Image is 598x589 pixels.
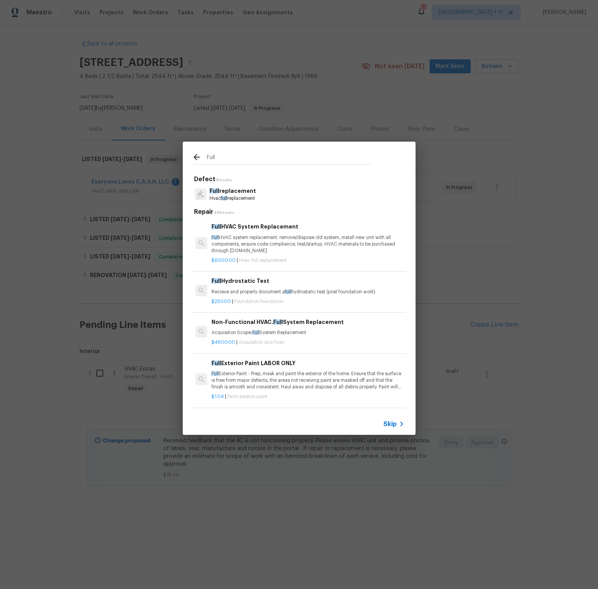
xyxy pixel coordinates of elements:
span: Full [252,330,260,335]
span: $6000.00 [211,258,236,263]
p: Recieve and properly document a hydrostatic test (post foundation work). [211,289,404,295]
h6: Hydrostatic Test [211,277,404,285]
p: Acquisition Scope: System Replacement [211,329,404,336]
p: Exterior Paint - Prep, mask and paint the exterior of the home. Ensure that the surface is free f... [211,371,404,390]
span: Full [211,360,221,366]
span: $250.00 [211,299,231,304]
span: Full [211,224,221,229]
h5: Defect [194,175,406,184]
h6: Exterior Paint LABOR ONLY [211,359,404,367]
span: 1 Results [216,178,232,182]
p: | [211,298,404,305]
span: Full [211,371,219,376]
span: full [285,289,291,294]
p: | [211,257,404,264]
span: Foundation foundation [234,299,284,304]
span: Full [211,235,219,240]
span: $1.04 [211,394,224,399]
span: Full [210,188,219,194]
h6: HVAC System Replacement [211,222,404,231]
p: HVAC system replacement: remove/dispose old system, install new unit with all components, ensure ... [211,234,404,254]
input: Search issues or repairs [207,152,371,164]
span: Full [273,319,283,325]
p: replacement [210,187,256,195]
span: Hvac full replacement [239,258,287,263]
span: Full [211,278,221,284]
h5: Repair [194,208,406,216]
span: Paint exterior paint [227,394,267,399]
h6: Non-Functional HVAC. System Replacement [211,318,404,326]
span: 48 Results [214,211,235,215]
p: | [211,393,404,400]
p: Hvac replacement [210,195,256,202]
span: Skip [384,420,397,428]
span: full [221,196,227,201]
p: | [211,339,404,346]
span: Acquisition acq hvac [239,340,284,345]
span: $4600.00 [211,340,235,345]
